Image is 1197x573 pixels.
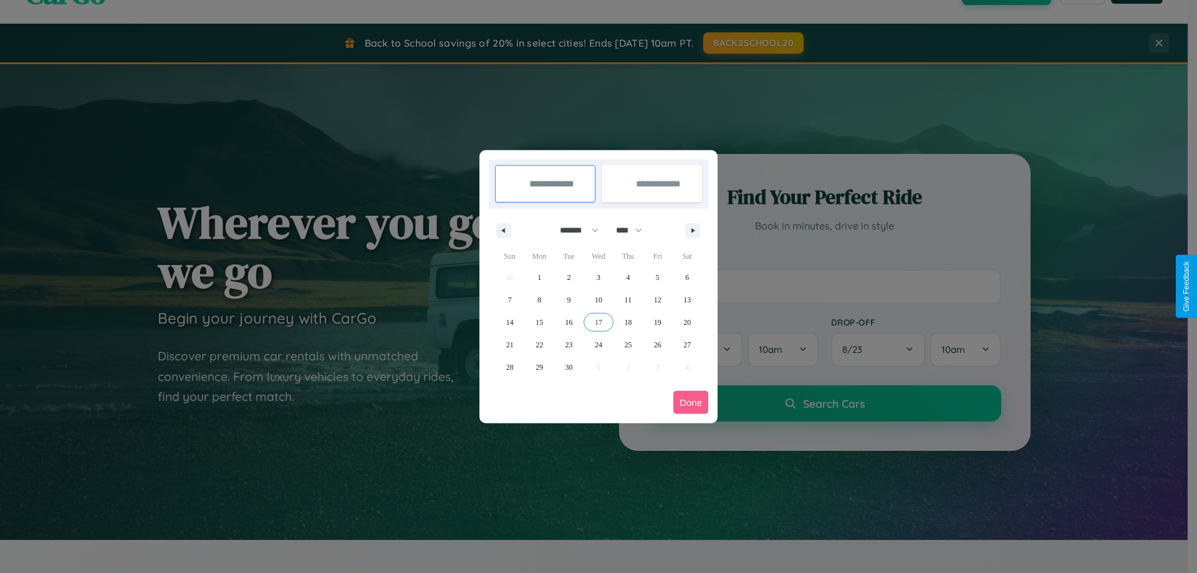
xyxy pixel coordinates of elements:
[495,334,524,356] button: 21
[495,356,524,378] button: 28
[643,311,672,334] button: 19
[595,334,602,356] span: 24
[565,334,573,356] span: 23
[524,334,554,356] button: 22
[673,334,702,356] button: 27
[595,289,602,311] span: 10
[584,266,613,289] button: 3
[536,311,543,334] span: 15
[673,246,702,266] span: Sat
[656,266,660,289] span: 5
[654,334,661,356] span: 26
[567,289,571,311] span: 9
[495,311,524,334] button: 14
[554,289,584,311] button: 9
[524,356,554,378] button: 29
[554,311,584,334] button: 16
[554,246,584,266] span: Tue
[536,334,543,356] span: 22
[1182,261,1191,312] div: Give Feedback
[624,311,632,334] span: 18
[624,334,632,356] span: 25
[506,356,514,378] span: 28
[643,334,672,356] button: 26
[584,246,613,266] span: Wed
[524,246,554,266] span: Mon
[625,289,632,311] span: 11
[673,311,702,334] button: 20
[506,334,514,356] span: 21
[565,356,573,378] span: 30
[673,391,708,414] button: Done
[613,334,643,356] button: 25
[683,289,691,311] span: 13
[524,289,554,311] button: 8
[554,334,584,356] button: 23
[683,311,691,334] span: 20
[554,266,584,289] button: 2
[537,266,541,289] span: 1
[495,289,524,311] button: 7
[613,246,643,266] span: Thu
[524,266,554,289] button: 1
[613,311,643,334] button: 18
[506,311,514,334] span: 14
[597,266,600,289] span: 3
[595,311,602,334] span: 17
[643,246,672,266] span: Fri
[626,266,630,289] span: 4
[537,289,541,311] span: 8
[524,311,554,334] button: 15
[584,311,613,334] button: 17
[565,311,573,334] span: 16
[673,289,702,311] button: 13
[613,289,643,311] button: 11
[508,289,512,311] span: 7
[654,311,661,334] span: 19
[643,266,672,289] button: 5
[567,266,571,289] span: 2
[584,334,613,356] button: 24
[683,334,691,356] span: 27
[685,266,689,289] span: 6
[673,266,702,289] button: 6
[643,289,672,311] button: 12
[613,266,643,289] button: 4
[536,356,543,378] span: 29
[554,356,584,378] button: 30
[654,289,661,311] span: 12
[495,246,524,266] span: Sun
[584,289,613,311] button: 10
